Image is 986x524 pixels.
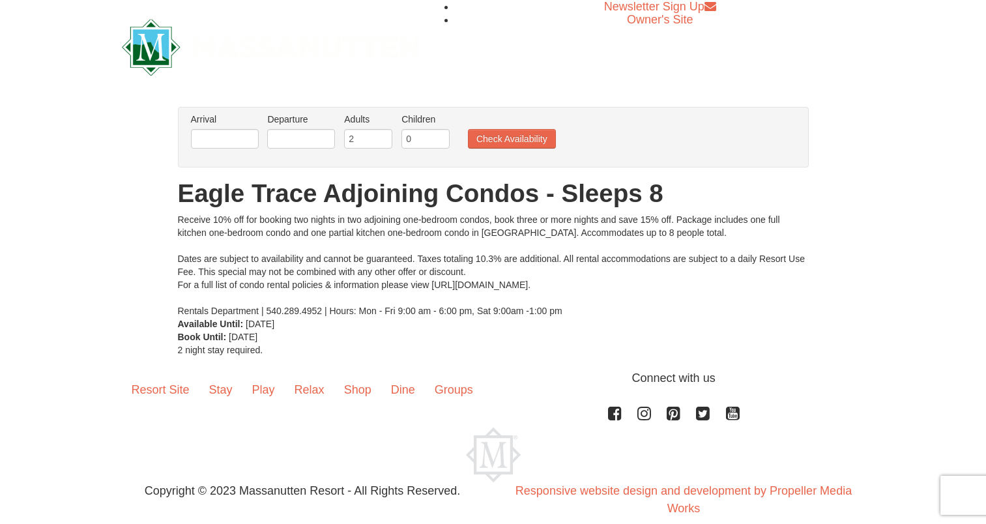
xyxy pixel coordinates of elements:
span: [DATE] [246,319,274,329]
label: Arrival [191,113,259,126]
button: Check Availability [468,129,556,149]
label: Children [401,113,450,126]
span: [DATE] [229,332,257,342]
strong: Book Until: [178,332,227,342]
div: Receive 10% off for booking two nights in two adjoining one-bedroom condos, book three or more ni... [178,213,809,317]
a: Play [242,370,285,410]
a: Stay [199,370,242,410]
img: Massanutten Resort Logo [466,428,521,482]
a: Owner's Site [627,13,693,26]
a: Massanutten Resort [122,30,420,61]
p: Copyright © 2023 Massanutten Resort - All Rights Reserved. [112,482,493,500]
label: Departure [267,113,335,126]
a: Groups [425,370,483,410]
strong: Available Until: [178,319,244,329]
h1: Eagle Trace Adjoining Condos - Sleeps 8 [178,181,809,207]
span: 2 night stay required. [178,345,263,355]
a: Dine [381,370,425,410]
label: Adults [344,113,392,126]
img: Massanutten Resort Logo [122,19,420,76]
a: Responsive website design and development by Propeller Media Works [515,484,852,515]
a: Resort Site [122,370,199,410]
p: Connect with us [122,370,865,387]
a: Relax [285,370,334,410]
a: Shop [334,370,381,410]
